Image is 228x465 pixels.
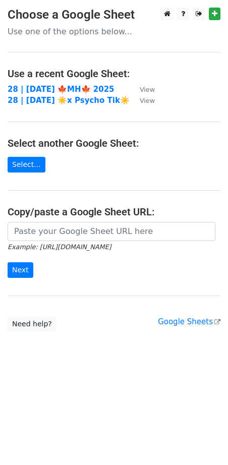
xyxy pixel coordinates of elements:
h3: Choose a Google Sheet [8,8,220,22]
a: View [130,96,155,105]
small: View [140,86,155,93]
h4: Copy/paste a Google Sheet URL: [8,206,220,218]
a: 28 | [DATE] 🍁MH🍁 2025 [8,85,115,94]
input: Paste your Google Sheet URL here [8,222,215,241]
a: Google Sheets [158,317,220,326]
a: Need help? [8,316,56,332]
a: Select... [8,157,45,172]
a: 28 | [DATE] ☀️x Psycho Tik☀️ [8,96,130,105]
h4: Select another Google Sheet: [8,137,220,149]
a: View [130,85,155,94]
small: Example: [URL][DOMAIN_NAME] [8,243,111,251]
input: Next [8,262,33,278]
h4: Use a recent Google Sheet: [8,68,220,80]
p: Use one of the options below... [8,26,220,37]
small: View [140,97,155,104]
